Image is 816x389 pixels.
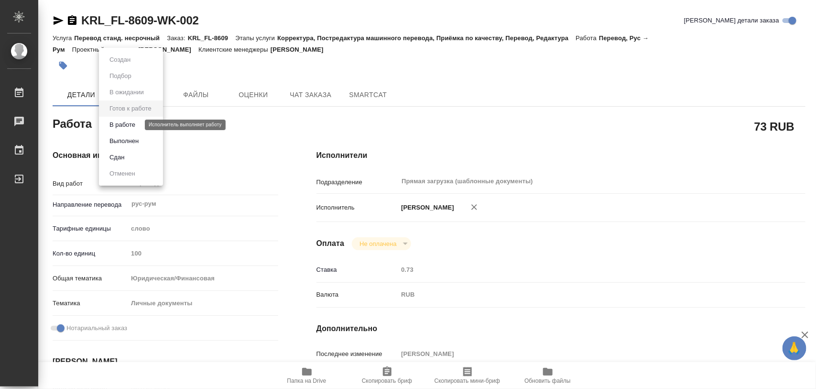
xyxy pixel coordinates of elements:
[107,87,147,98] button: В ожидании
[107,152,127,163] button: Сдан
[107,120,138,130] button: В работе
[107,168,138,179] button: Отменен
[107,71,134,81] button: Подбор
[107,136,141,146] button: Выполнен
[107,55,133,65] button: Создан
[107,103,154,114] button: Готов к работе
